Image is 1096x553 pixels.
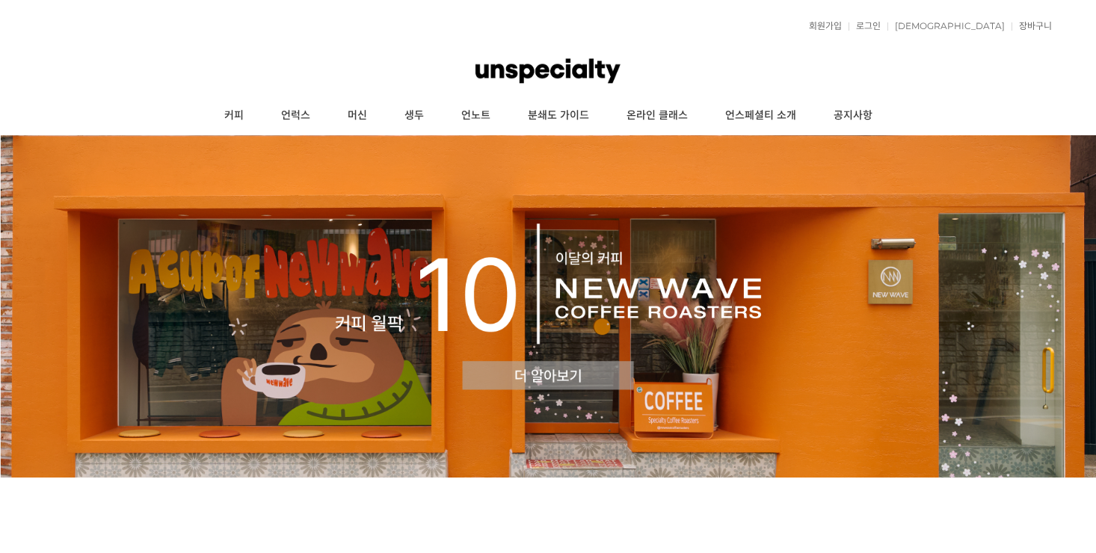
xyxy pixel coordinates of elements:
[329,97,386,135] a: 머신
[475,49,621,93] img: 언스페셜티 몰
[1012,22,1052,31] a: 장바구니
[706,97,815,135] a: 언스페셜티 소개
[443,97,509,135] a: 언노트
[887,22,1005,31] a: [DEMOGRAPHIC_DATA]
[262,97,329,135] a: 언럭스
[815,97,891,135] a: 공지사항
[608,97,706,135] a: 온라인 클래스
[206,97,262,135] a: 커피
[849,22,881,31] a: 로그인
[801,22,842,31] a: 회원가입
[509,97,608,135] a: 분쇄도 가이드
[386,97,443,135] a: 생두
